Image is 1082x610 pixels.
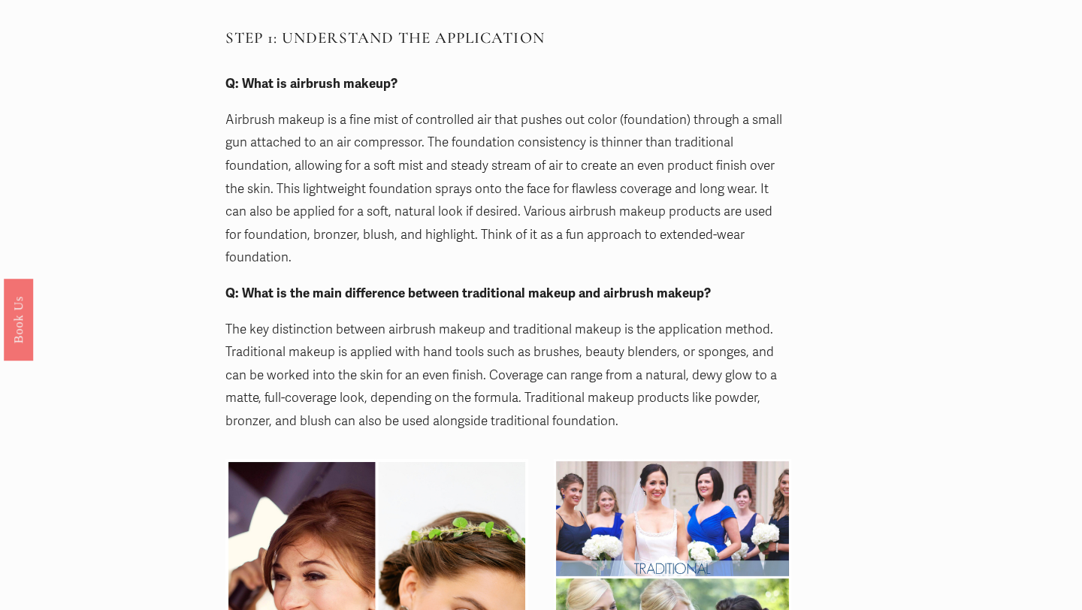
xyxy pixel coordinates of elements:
[225,76,397,92] strong: Q: What is airbrush makeup?
[4,279,33,361] a: Book Us
[225,319,791,433] p: The key distinction between airbrush makeup and traditional makeup is the application method. Tra...
[225,285,711,301] strong: Q: What is the main difference between traditional makeup and airbrush makeup?
[225,29,791,47] h3: STEP 1: UNDERSTAND THE APPLICATION
[225,109,791,270] p: Airbrush makeup is a fine mist of controlled air that pushes out color (foundation) through a sma...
